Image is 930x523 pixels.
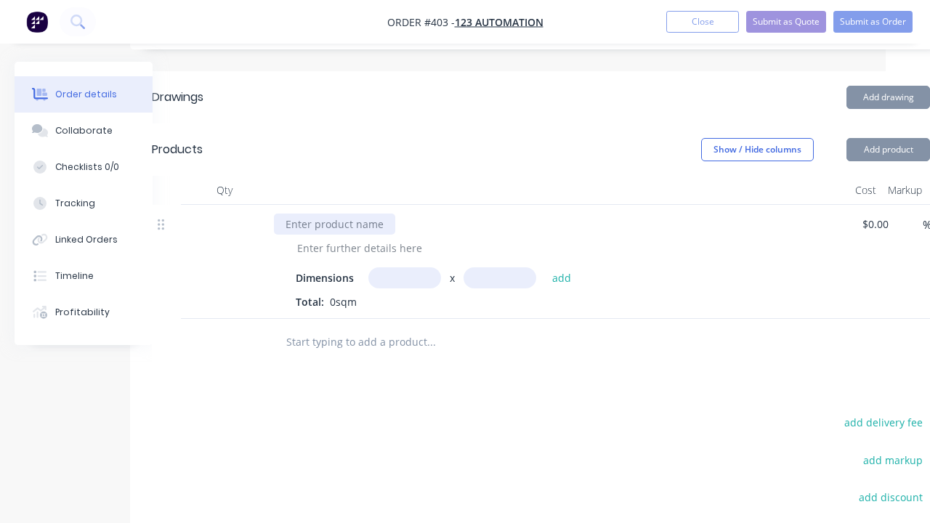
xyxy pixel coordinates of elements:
button: Order details [15,76,153,113]
button: Linked Orders [15,222,153,258]
div: Tracking [55,197,95,210]
span: x [450,270,455,285]
div: Checklists 0/0 [55,161,119,174]
button: Add drawing [846,86,930,109]
div: Collaborate [55,124,113,137]
button: Tracking [15,185,153,222]
button: Checklists 0/0 [15,149,153,185]
button: Submit as Quote [746,11,826,33]
div: Order details [55,88,117,101]
div: Products [152,141,203,158]
button: add delivery fee [836,413,930,432]
div: Drawings [152,89,203,106]
button: Collaborate [15,113,153,149]
button: Profitability [15,294,153,331]
span: 0sqm [324,295,363,309]
button: add [545,268,579,288]
button: Add product [846,138,930,161]
img: Factory [26,11,48,33]
button: Close [666,11,739,33]
span: Total: [296,295,324,309]
button: add markup [855,450,930,469]
div: Cost [849,176,882,205]
div: Qty [181,176,268,205]
div: Profitability [55,306,110,319]
div: Markup [882,176,928,205]
button: Submit as Order [833,11,913,33]
button: Timeline [15,258,153,294]
button: Show / Hide columns [701,138,814,161]
input: Start typing to add a product... [286,328,576,357]
span: Order #403 - [387,15,455,29]
div: Linked Orders [55,233,118,246]
div: Timeline [55,269,94,283]
span: Dimensions [296,270,354,285]
a: 123 Automation [455,15,543,29]
button: add discount [851,487,930,507]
